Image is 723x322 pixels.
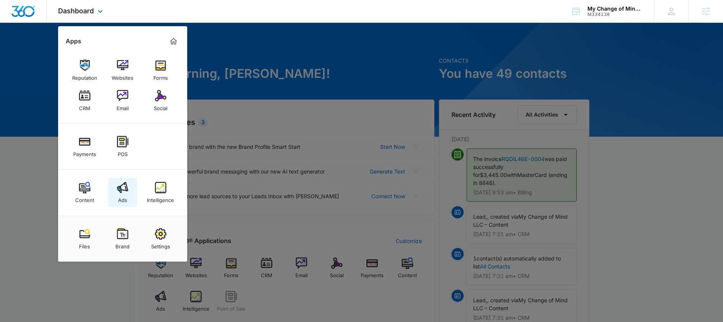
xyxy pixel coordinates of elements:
div: Websites [112,71,133,81]
div: account id [587,12,643,17]
div: Email [117,101,129,111]
div: Social [154,101,167,111]
a: Ads [108,178,137,207]
div: Domain: [DOMAIN_NAME] [20,20,84,26]
img: website_grey.svg [12,20,18,26]
div: account name [587,6,643,12]
a: Forms [146,56,175,85]
span: Dashboard [58,7,94,15]
div: Forms [153,71,168,81]
div: Brand [115,240,129,249]
a: Settings [146,224,175,253]
img: tab_domain_overview_orange.svg [21,44,27,50]
a: Email [108,86,137,115]
a: Social [146,86,175,115]
div: POS [118,147,128,157]
a: CRM [70,86,99,115]
div: CRM [79,101,90,111]
a: POS [108,132,137,161]
img: tab_keywords_by_traffic_grey.svg [76,44,82,50]
div: Intelligence [147,193,174,203]
a: Payments [70,132,99,161]
a: Files [70,224,99,253]
div: Payments [73,147,96,157]
a: Websites [108,56,137,85]
a: Reputation [70,56,99,85]
div: Domain Overview [29,45,68,50]
div: Keywords by Traffic [84,45,128,50]
h2: Apps [66,38,81,45]
a: Content [70,178,99,207]
img: logo_orange.svg [12,12,18,18]
div: Settings [151,240,170,249]
a: Brand [108,224,137,253]
div: Ads [118,193,127,203]
div: v 4.0.25 [21,12,37,18]
div: Reputation [72,71,97,81]
a: Intelligence [146,178,175,207]
a: Marketing 360® Dashboard [167,35,180,47]
div: Content [75,193,94,203]
div: Files [79,240,90,249]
